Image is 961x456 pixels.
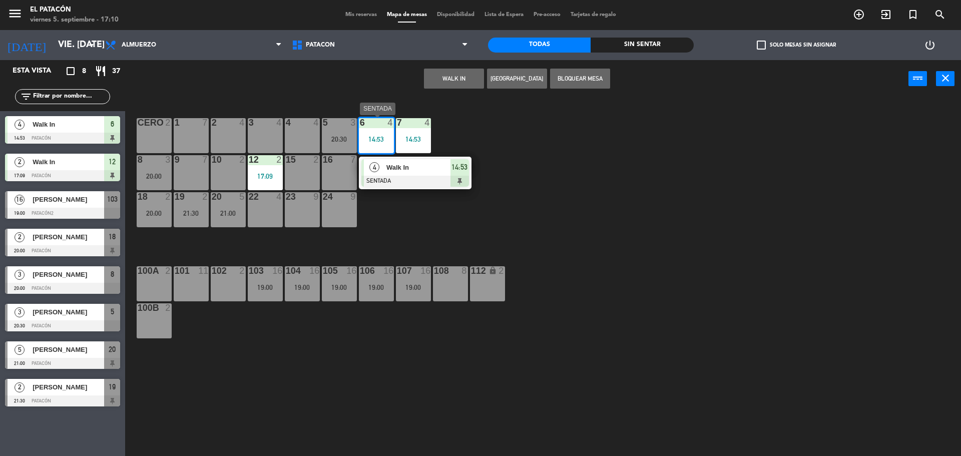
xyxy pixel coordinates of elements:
div: 2 [165,192,171,201]
div: 4 [424,118,430,127]
div: 19:00 [359,284,394,291]
span: Walk In [33,119,104,130]
button: menu [8,6,23,25]
span: 3 [15,270,25,280]
div: 16 [383,266,393,275]
div: 9 [313,192,319,201]
span: 5 [15,345,25,355]
span: Disponibilidad [432,12,479,18]
span: Tarjetas de regalo [566,12,621,18]
div: 19:00 [285,284,320,291]
span: [PERSON_NAME] [33,269,104,280]
span: 103 [107,193,118,205]
i: filter_list [20,91,32,103]
span: 4 [369,162,379,172]
span: [PERSON_NAME] [33,382,104,392]
div: 2 [313,155,319,164]
div: 2 [239,266,245,275]
div: 20:00 [137,210,172,217]
div: 2 [499,266,505,275]
div: 16 [272,266,282,275]
span: check_box_outline_blank [757,41,766,50]
div: 2 [165,266,171,275]
span: 37 [112,66,120,77]
div: 4 [239,118,245,127]
div: SENTADA [360,103,395,115]
div: 16 [346,266,356,275]
i: arrow_drop_down [86,39,98,51]
span: 18 [109,231,116,243]
button: Bloquear Mesa [550,69,610,89]
div: 17:09 [248,173,283,180]
button: power_input [908,71,927,86]
i: exit_to_app [880,9,892,21]
div: Todas [488,38,591,53]
span: [PERSON_NAME] [33,344,104,355]
span: 20 [109,343,116,355]
i: search [934,9,946,21]
span: 14:53 [451,161,467,173]
div: 4 [276,118,282,127]
div: Sin sentar [591,38,693,53]
i: crop_square [65,65,77,77]
div: 7 [202,118,208,127]
span: 8 [82,66,86,77]
i: menu [8,6,23,21]
div: 14:53 [396,136,431,143]
div: 4 [276,192,282,201]
div: 20:30 [322,136,357,143]
div: 8 [461,266,467,275]
i: restaurant [95,65,107,77]
span: 2 [15,232,25,242]
button: close [936,71,954,86]
div: Esta vista [5,65,72,77]
div: 16 [309,266,319,275]
div: 5 [239,192,245,201]
div: 9 [350,192,356,201]
span: Walk In [386,162,450,173]
div: 2 [239,155,245,164]
span: [PERSON_NAME] [33,307,104,317]
div: 7 [350,155,356,164]
div: 2 [202,192,208,201]
div: 19:00 [322,284,357,291]
div: 19:00 [396,284,431,291]
i: lock [489,266,497,275]
div: 19:00 [248,284,283,291]
div: 14:53 [359,136,394,143]
span: Patacón [306,42,335,49]
span: Mapa de mesas [382,12,432,18]
span: Pre-acceso [529,12,566,18]
div: 11 [198,266,208,275]
span: [PERSON_NAME] [33,194,104,205]
span: 16 [15,195,25,205]
div: viernes 5. septiembre - 17:10 [30,15,119,25]
input: Filtrar por nombre... [32,91,110,102]
div: 4 [313,118,319,127]
span: 6 [111,118,114,130]
div: El Patacón [30,5,119,15]
span: 12 [109,156,116,168]
span: Lista de Espera [479,12,529,18]
span: 5 [111,306,114,318]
